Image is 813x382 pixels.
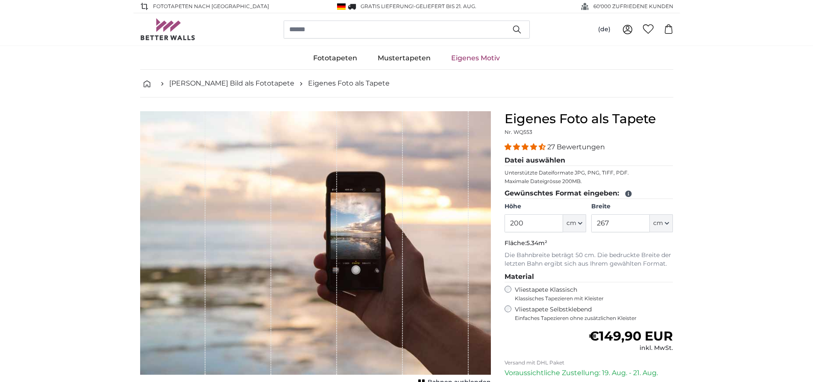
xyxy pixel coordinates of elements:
p: Versand mit DHL Paket [505,359,673,366]
img: Betterwalls [140,18,196,40]
a: Fototapeten [303,47,367,69]
a: [PERSON_NAME] Bild als Fototapete [169,78,294,89]
span: Einfaches Tapezieren ohne zusätzlichen Kleister [515,315,673,322]
span: GRATIS Lieferung! [361,3,414,9]
span: 4.41 stars [505,143,547,151]
p: Unterstützte Dateiformate JPG, PNG, TIFF, PDF. [505,169,673,176]
legend: Gewünschtes Format eingeben: [505,188,673,199]
span: - [414,3,476,9]
span: Klassisches Tapezieren mit Kleister [515,295,666,302]
legend: Material [505,272,673,282]
span: 60'000 ZUFRIEDENE KUNDEN [593,3,673,10]
span: Fototapeten nach [GEOGRAPHIC_DATA] [153,3,269,10]
label: Vliestapete Selbstklebend [515,305,673,322]
p: Fläche: [505,239,673,248]
legend: Datei auswählen [505,155,673,166]
p: Maximale Dateigrösse 200MB. [505,178,673,185]
label: Vliestapete Klassisch [515,286,666,302]
span: Geliefert bis 21. Aug. [416,3,476,9]
a: Eigenes Foto als Tapete [308,78,390,89]
span: cm [653,219,663,228]
button: cm [563,214,586,232]
label: Höhe [505,202,586,211]
div: inkl. MwSt. [589,344,673,352]
img: Deutschland [337,3,346,10]
h1: Eigenes Foto als Tapete [505,111,673,127]
a: Mustertapeten [367,47,441,69]
span: 5.34m² [526,239,547,247]
p: Voraussichtliche Zustellung: 19. Aug. - 21. Aug. [505,368,673,378]
span: 27 Bewertungen [547,143,605,151]
span: cm [566,219,576,228]
span: Nr. WQ553 [505,129,532,135]
p: Die Bahnbreite beträgt 50 cm. Die bedruckte Breite der letzten Bahn ergibt sich aus Ihrem gewählt... [505,251,673,268]
button: cm [650,214,673,232]
button: (de) [591,22,617,37]
nav: breadcrumbs [140,70,673,98]
label: Breite [591,202,673,211]
span: €149,90 EUR [589,328,673,344]
a: Eigenes Motiv [441,47,510,69]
